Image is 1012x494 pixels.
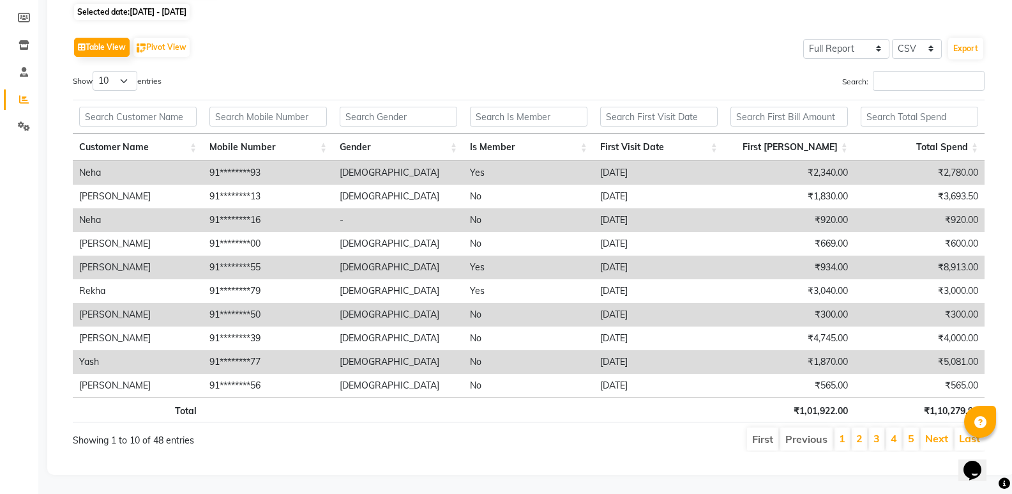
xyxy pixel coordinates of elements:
input: Search Total Spend [861,107,978,127]
td: ₹4,745.00 [724,327,854,350]
td: ₹565.00 [854,374,985,398]
a: Next [925,432,948,445]
button: Pivot View [133,38,190,57]
a: Last [959,432,980,445]
th: First Visit Date: activate to sort column ascending [594,134,724,161]
button: Table View [74,38,130,57]
td: ₹4,000.00 [854,327,985,350]
td: [PERSON_NAME] [73,303,203,327]
td: [DATE] [594,256,724,279]
td: No [464,374,594,398]
td: [DEMOGRAPHIC_DATA] [333,327,464,350]
th: Total [73,398,203,422]
td: ₹565.00 [724,374,854,398]
th: Total Spend: activate to sort column ascending [854,134,985,161]
td: [DATE] [594,350,724,374]
input: Search First Visit Date [600,107,718,127]
td: No [464,232,594,256]
td: [DEMOGRAPHIC_DATA] [333,350,464,374]
label: Show entries [73,71,162,91]
td: [DEMOGRAPHIC_DATA] [333,185,464,208]
td: [DATE] [594,161,724,185]
td: ₹2,780.00 [854,161,985,185]
td: ₹934.00 [724,256,854,279]
td: ₹920.00 [854,208,985,232]
td: [DEMOGRAPHIC_DATA] [333,256,464,279]
a: 3 [873,432,880,445]
td: [DATE] [594,327,724,350]
td: [DATE] [594,374,724,398]
td: - [333,208,464,232]
td: ₹300.00 [724,303,854,327]
td: [DEMOGRAPHIC_DATA] [333,279,464,303]
th: Mobile Number: activate to sort column ascending [203,134,333,161]
td: ₹3,693.50 [854,185,985,208]
div: Showing 1 to 10 of 48 entries [73,426,442,447]
td: Rekha [73,279,203,303]
span: Selected date: [74,4,190,20]
td: ₹600.00 [854,232,985,256]
a: 5 [908,432,914,445]
td: No [464,350,594,374]
td: [DEMOGRAPHIC_DATA] [333,303,464,327]
th: Gender: activate to sort column ascending [333,134,464,161]
td: [PERSON_NAME] [73,256,203,279]
td: Neha [73,161,203,185]
td: ₹2,340.00 [724,161,854,185]
img: pivot.png [137,43,146,53]
th: ₹1,01,922.00 [724,398,854,422]
td: ₹5,081.00 [854,350,985,374]
td: ₹3,040.00 [724,279,854,303]
td: [DEMOGRAPHIC_DATA] [333,232,464,256]
td: Yes [464,256,594,279]
td: [DATE] [594,232,724,256]
th: First Bill Amount: activate to sort column ascending [724,134,854,161]
select: Showentries [93,71,137,91]
input: Search Customer Name [79,107,197,127]
td: [DEMOGRAPHIC_DATA] [333,374,464,398]
td: ₹1,830.00 [724,185,854,208]
td: Yes [464,279,594,303]
td: [PERSON_NAME] [73,232,203,256]
td: Neha [73,208,203,232]
td: [PERSON_NAME] [73,327,203,350]
td: ₹920.00 [724,208,854,232]
td: Yash [73,350,203,374]
input: Search First Bill Amount [730,107,848,127]
iframe: chat widget [958,443,999,481]
td: ₹8,913.00 [854,256,985,279]
td: [PERSON_NAME] [73,374,203,398]
span: [DATE] - [DATE] [130,7,186,17]
input: Search Is Member [470,107,587,127]
td: [DEMOGRAPHIC_DATA] [333,161,464,185]
td: [PERSON_NAME] [73,185,203,208]
a: 1 [839,432,845,445]
input: Search Mobile Number [209,107,327,127]
td: No [464,185,594,208]
td: ₹3,000.00 [854,279,985,303]
td: [DATE] [594,279,724,303]
input: Search Gender [340,107,457,127]
td: ₹1,870.00 [724,350,854,374]
td: ₹300.00 [854,303,985,327]
label: Search: [842,71,985,91]
td: No [464,208,594,232]
th: ₹1,10,279.91 [854,398,985,422]
th: Customer Name: activate to sort column ascending [73,134,203,161]
td: No [464,327,594,350]
td: [DATE] [594,208,724,232]
td: ₹669.00 [724,232,854,256]
td: Yes [464,161,594,185]
a: 4 [891,432,897,445]
td: [DATE] [594,185,724,208]
button: Export [948,38,983,59]
th: Is Member: activate to sort column ascending [464,134,594,161]
td: [DATE] [594,303,724,327]
input: Search: [873,71,985,91]
a: 2 [856,432,863,445]
td: No [464,303,594,327]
